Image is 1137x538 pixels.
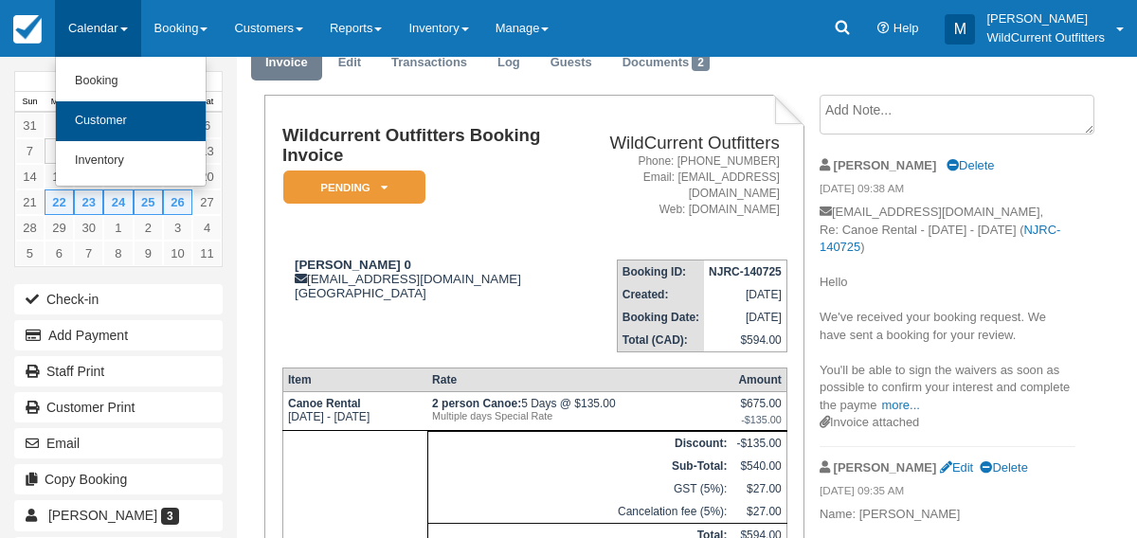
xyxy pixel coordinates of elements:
a: Guests [536,45,606,81]
span: 3 [161,508,179,525]
a: 5 [15,241,45,266]
ul: Calendar [55,57,207,187]
a: Delete [980,460,1027,475]
button: Copy Booking [14,464,223,494]
th: Sun [15,92,45,113]
a: 3 [163,215,192,241]
a: Edit [940,460,973,475]
em: Multiple days Special Rate [432,410,727,421]
a: Booking [56,62,206,101]
td: GST (5%): [427,477,731,500]
th: Sub-Total: [427,455,731,477]
a: 8 [103,241,133,266]
a: 4 [192,215,222,241]
td: $594.00 [704,329,786,352]
p: [EMAIL_ADDRESS][DOMAIN_NAME], Re: Canoe Rental - [DATE] - [DATE] ( ) Hello We've received your bo... [820,204,1075,414]
div: [EMAIL_ADDRESS][DOMAIN_NAME] [GEOGRAPHIC_DATA] [282,258,568,300]
th: Booking Date: [617,306,704,329]
a: 26 [163,189,192,215]
a: 30 [74,215,103,241]
strong: Canoe Rental [288,397,361,410]
a: 1 [45,113,74,138]
a: 29 [45,215,74,241]
th: Sat [192,92,222,113]
a: Customer [56,101,206,141]
strong: [PERSON_NAME] [834,158,937,172]
th: Total (CAD): [617,329,704,352]
i: Help [877,23,890,35]
a: more... [881,398,919,412]
th: Amount [731,368,786,392]
div: $675.00 [736,397,781,425]
a: 15 [45,164,74,189]
a: 1 [103,215,133,241]
a: 9 [134,241,163,266]
a: Inventory [56,141,206,181]
th: Booking ID: [617,260,704,284]
em: Pending [283,170,425,204]
a: 21 [15,189,45,215]
td: Cancelation fee (5%): [427,500,731,524]
div: M [945,14,975,45]
td: [DATE] [704,283,786,306]
a: [PERSON_NAME] 3 [14,500,223,530]
em: [DATE] 09:35 AM [820,483,1075,504]
a: Invoice [251,45,322,81]
a: 10 [163,241,192,266]
td: 5 Days @ $135.00 [427,392,731,431]
a: 7 [15,138,45,164]
button: Email [14,428,223,458]
h1: Wildcurrent Outfitters Booking Invoice [282,126,568,165]
a: Documents2 [608,45,724,81]
a: Staff Print [14,356,223,386]
th: Item [282,368,427,392]
p: [PERSON_NAME] [986,9,1105,28]
a: 6 [192,113,222,138]
a: 8 [45,138,74,164]
a: 2 [134,215,163,241]
th: Discount: [427,432,731,456]
a: 24 [103,189,133,215]
button: Add Payment [14,320,223,350]
td: $27.00 [731,477,786,500]
a: Customer Print [14,392,223,422]
div: Invoice attached [820,414,1075,432]
th: Rate [427,368,731,392]
strong: 2 person Canoe [432,397,521,410]
a: 14 [15,164,45,189]
a: 25 [134,189,163,215]
address: Phone: [PHONE_NUMBER] Email: [EMAIL_ADDRESS][DOMAIN_NAME] Web: [DOMAIN_NAME] [575,153,780,219]
a: 28 [15,215,45,241]
em: -$135.00 [736,414,781,425]
button: Check-in [14,284,223,314]
strong: [PERSON_NAME] 0 [295,258,411,272]
a: 22 [45,189,74,215]
a: 20 [192,164,222,189]
a: 11 [192,241,222,266]
a: Transactions [377,45,481,81]
p: WildCurrent Outfitters [986,28,1105,47]
td: [DATE] [704,306,786,329]
a: 13 [192,138,222,164]
span: Help [893,21,919,35]
strong: [PERSON_NAME] [834,460,937,475]
a: Delete [947,158,994,172]
span: [PERSON_NAME] [48,508,157,523]
a: 27 [192,189,222,215]
th: Mon [45,92,74,113]
h2: WildCurrent Outfitters [575,134,780,153]
a: Edit [324,45,375,81]
td: -$135.00 [731,432,786,456]
a: 31 [15,113,45,138]
span: 2 [692,54,710,71]
th: Created: [617,283,704,306]
a: 23 [74,189,103,215]
a: 7 [74,241,103,266]
td: $27.00 [731,500,786,524]
a: 6 [45,241,74,266]
em: [DATE] 09:38 AM [820,181,1075,202]
a: Log [483,45,534,81]
strong: NJRC-140725 [709,265,782,278]
a: Pending [282,170,419,205]
td: [DATE] - [DATE] [282,392,427,431]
